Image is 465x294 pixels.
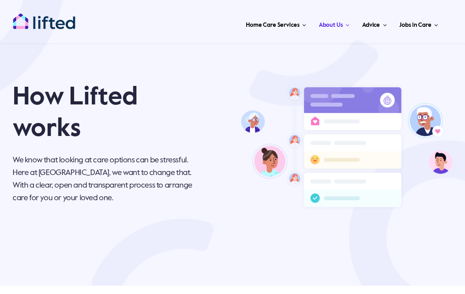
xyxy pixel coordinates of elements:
span: Home Care Services [246,19,299,32]
a: Home Care Services [244,12,309,35]
a: lifted-logo [13,13,76,21]
span: Advice [362,19,380,32]
a: Jobs in Care [397,12,441,35]
nav: Main Menu [87,12,441,35]
a: About Us [316,12,352,35]
span: We know that looking at care options can be stressful. Here at [GEOGRAPHIC_DATA], we want to chan... [13,156,192,202]
img: HIW_How it works page_Care Begins [241,63,452,231]
span: About Us [319,19,343,32]
a: Advice [360,12,389,35]
span: Jobs in Care [399,19,431,32]
h1: How Lifted works [13,82,210,145]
